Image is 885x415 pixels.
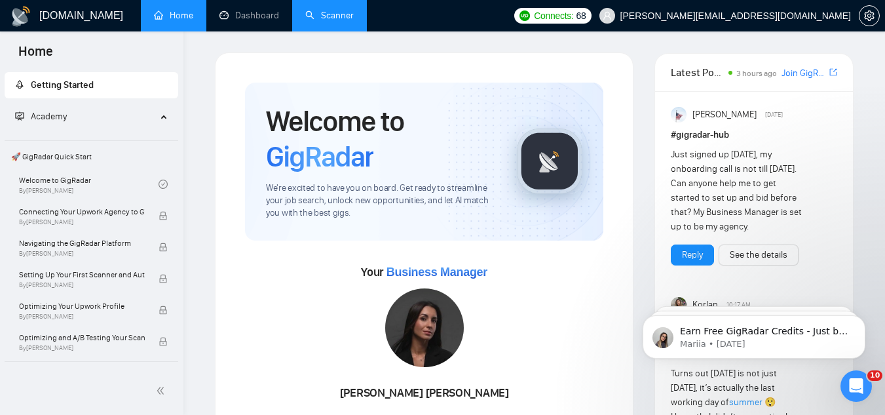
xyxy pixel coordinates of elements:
[576,9,586,23] span: 68
[671,107,687,123] img: Anisuzzaman Khan
[5,72,178,98] li: Getting Started
[266,139,373,174] span: GigRadar
[31,111,67,122] span: Academy
[829,67,837,77] span: export
[159,274,168,283] span: lock
[6,144,177,170] span: 🚀 GigRadar Quick Start
[19,281,145,289] span: By [PERSON_NAME]
[31,79,94,90] span: Getting Started
[517,128,582,194] img: gigradar-logo.png
[671,128,837,142] h1: # gigradar-hub
[8,42,64,69] span: Home
[623,288,885,380] iframe: Intercom notifications message
[15,111,24,121] span: fund-projection-screen
[859,5,880,26] button: setting
[386,266,487,279] span: Business Manager
[736,69,777,78] span: 3 hours ago
[671,64,725,81] span: Latest Posts from the GigRadar Community
[867,370,882,381] span: 10
[19,344,145,352] span: By [PERSON_NAME]
[19,170,159,199] a: Welcome to GigRadarBy[PERSON_NAME]
[519,10,530,21] img: upwork-logo.png
[305,10,354,21] a: searchScanner
[603,11,612,20] span: user
[719,245,799,266] button: See the details
[19,331,145,344] span: Optimizing and A/B Testing Your Scanner for Better Results
[159,180,168,189] span: check-circle
[15,111,67,122] span: Academy
[730,248,787,262] a: See the details
[764,397,776,408] span: 😲
[692,108,757,122] span: [PERSON_NAME]
[534,9,573,23] span: Connects:
[829,66,837,79] a: export
[859,10,879,21] span: setting
[15,80,24,89] span: rocket
[19,300,145,313] span: Optimizing Your Upwork Profile
[159,243,168,252] span: lock
[219,10,279,21] a: dashboardDashboard
[385,288,464,367] img: 1695074389759-24.jpg
[19,218,145,226] span: By [PERSON_NAME]
[765,109,783,121] span: [DATE]
[859,10,880,21] a: setting
[19,268,145,281] span: Setting Up Your First Scanner and Auto-Bidder
[671,245,714,266] button: Reply
[154,10,193,21] a: homeHome
[19,237,145,250] span: Navigating the GigRadar Platform
[840,370,872,402] iframe: Intercom live chat
[159,337,168,346] span: lock
[19,205,145,218] span: Connecting Your Upwork Agency to GigRadar
[266,182,496,220] span: We're excited to have you on board. Get ready to streamline your job search, unlock new opportuni...
[266,104,496,174] h1: Welcome to
[361,265,487,279] span: Your
[159,306,168,315] span: lock
[327,382,521,405] div: [PERSON_NAME] [PERSON_NAME]
[10,6,31,27] img: logo
[159,211,168,220] span: lock
[6,365,177,391] span: 👑 Agency Success with GigRadar
[729,397,763,408] a: summer
[671,148,804,234] div: Just signed up [DATE], my onboarding call is not till [DATE]. Can anyone help me to get started t...
[19,313,145,321] span: By [PERSON_NAME]
[781,66,827,81] a: Join GigRadar Slack Community
[156,384,169,397] span: double-left
[19,250,145,258] span: By [PERSON_NAME]
[682,248,703,262] a: Reply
